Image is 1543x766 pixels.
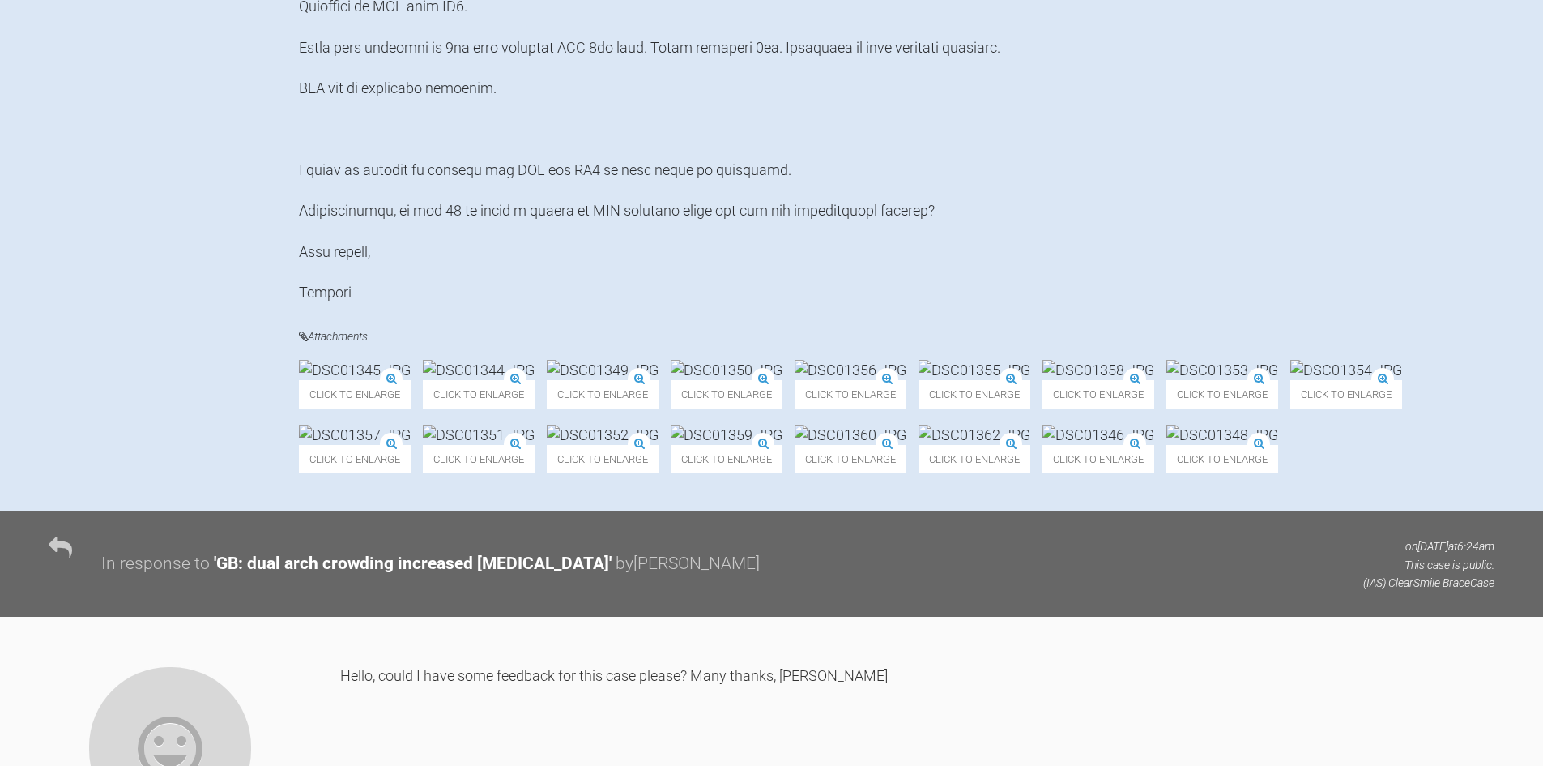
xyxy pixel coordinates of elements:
[423,380,535,409] span: Click to enlarge
[1363,537,1494,555] p: on [DATE] at 6:24am
[423,360,535,380] img: DSC01344.JPG
[919,360,1030,380] img: DSC01355.JPG
[671,380,782,409] span: Click to enlarge
[547,445,659,473] span: Click to enlarge
[1042,360,1154,380] img: DSC01358.JPG
[919,425,1030,445] img: DSC01362.JPG
[299,327,1494,347] h4: Attachments
[214,550,612,578] div: ' GB: dual arch crowding increased [MEDICAL_DATA] '
[919,380,1030,409] span: Click to enlarge
[671,445,782,473] span: Click to enlarge
[795,425,906,445] img: DSC01360.JPG
[299,445,411,473] span: Click to enlarge
[1042,425,1154,445] img: DSC01346.JPG
[919,445,1030,473] span: Click to enlarge
[547,360,659,380] img: DSC01349.JPG
[423,425,535,445] img: DSC01351.JPG
[1290,380,1402,409] span: Click to enlarge
[671,360,782,380] img: DSC01350.JPG
[1363,556,1494,574] p: This case is public.
[1042,380,1154,409] span: Click to enlarge
[299,360,411,380] img: DSC01345.JPG
[547,425,659,445] img: DSC01352.JPG
[1363,574,1494,592] p: (IAS) ClearSmile Brace Case
[423,445,535,473] span: Click to enlarge
[795,360,906,380] img: DSC01356.JPG
[299,425,411,445] img: DSC01357.JPG
[547,380,659,409] span: Click to enlarge
[1166,425,1278,445] img: DSC01348.JPG
[299,380,411,409] span: Click to enlarge
[1166,445,1278,473] span: Click to enlarge
[101,550,210,578] div: In response to
[795,445,906,473] span: Click to enlarge
[795,380,906,409] span: Click to enlarge
[1290,360,1402,380] img: DSC01354.JPG
[1042,445,1154,473] span: Click to enlarge
[1166,360,1278,380] img: DSC01353.JPG
[1166,380,1278,409] span: Click to enlarge
[616,550,760,578] div: by [PERSON_NAME]
[671,425,782,445] img: DSC01359.JPG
